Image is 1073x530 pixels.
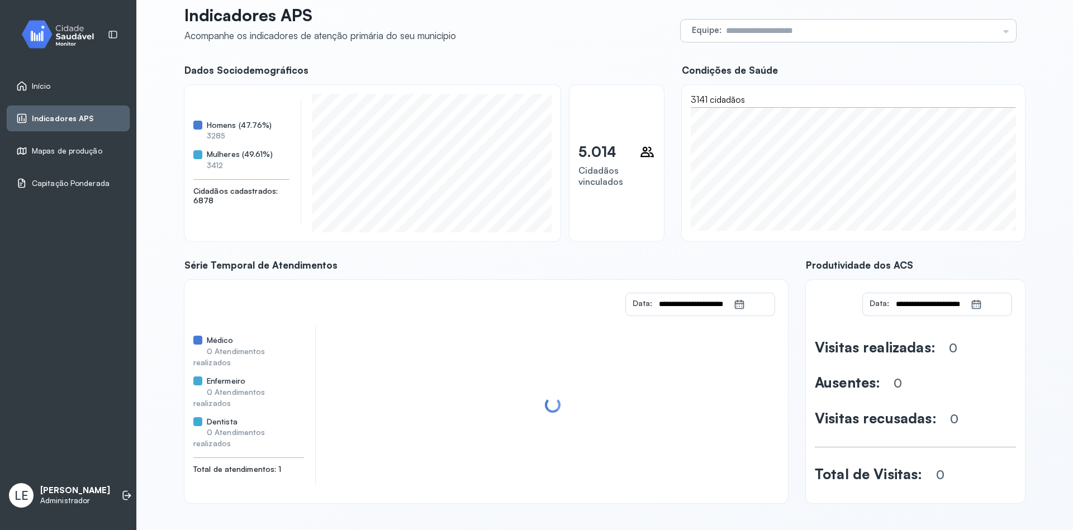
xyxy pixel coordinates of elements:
a: Mapas de produção [16,145,120,156]
span: Série Temporal de Atendimentos [184,259,788,271]
span: Data: [633,298,652,308]
span: Enfermeiro [207,376,245,386]
span: 0 [950,412,958,426]
span: Cidadãos cadastrados: 6878 [193,187,289,206]
span: Início [32,82,51,91]
span: Total de Visitas: [815,465,923,483]
span: Dados Sociodemográficos [184,64,664,76]
span: Equipe [692,25,719,35]
span: Total de atendimentos: 1 [193,465,304,474]
span: 0 [894,376,902,390]
span: Homens (47.76%) [207,121,272,130]
span: 0 [949,341,957,355]
span: Ausentes: [815,374,880,391]
span: 0 Atendimentos realizados [193,387,265,408]
a: Indicadores APS [16,113,120,124]
img: monitor.svg [12,18,112,51]
span: 3285 [207,131,225,140]
span: 0 Atendimentos realizados [193,346,265,367]
span: Produtividade dos ACS [806,259,1025,271]
span: 0 Atendimentos realizados [193,427,265,448]
p: Indicadores APS [184,5,456,25]
span: Data: [870,298,889,308]
div: Acompanhe os indicadores de atenção primária do seu município [184,30,456,41]
span: Médico [207,336,234,345]
span: Dentista [207,417,238,427]
span: 3412 [207,160,223,170]
p: 5.014 [578,143,616,160]
span: Visitas recusadas: [815,409,937,427]
span: Mapas de produção [32,146,102,156]
a: Início [16,80,120,92]
span: Mulheres (49.61%) [207,150,273,159]
p: Administrador [40,496,110,505]
span: Visitas realizadas: [815,338,936,356]
p: [PERSON_NAME] [40,485,110,496]
span: Cidadãos vinculados [578,165,623,187]
span: LE [15,488,29,503]
span: 0 [936,467,944,482]
span: Indicadores APS [32,114,94,123]
span: Condições de Saúde [682,64,1025,76]
span: Capitação Ponderada [32,179,110,188]
span: 3141 cidadãos [691,94,745,105]
a: Capitação Ponderada [16,178,120,189]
